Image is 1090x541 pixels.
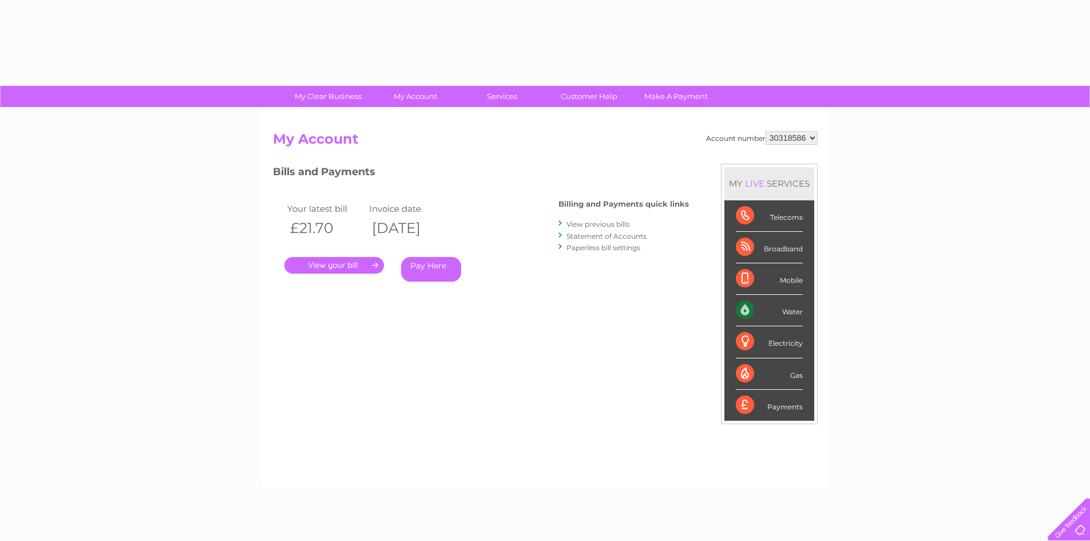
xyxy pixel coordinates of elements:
[736,263,803,295] div: Mobile
[542,86,636,107] a: Customer Help
[558,200,689,208] h4: Billing and Payments quick links
[566,232,647,240] a: Statement of Accounts
[368,86,462,107] a: My Account
[629,86,723,107] a: Make A Payment
[566,243,640,252] a: Paperless bill settings
[366,216,449,240] th: [DATE]
[566,220,629,228] a: View previous bills
[736,390,803,421] div: Payments
[736,200,803,232] div: Telecoms
[273,164,689,184] h3: Bills and Payments
[736,232,803,263] div: Broadband
[366,201,449,216] td: Invoice date
[706,131,818,145] div: Account number
[724,167,814,200] div: MY SERVICES
[455,86,549,107] a: Services
[284,257,384,274] a: .
[736,358,803,390] div: Gas
[401,257,461,282] a: Pay Here
[273,131,818,153] h2: My Account
[736,295,803,326] div: Water
[736,326,803,358] div: Electricity
[284,201,367,216] td: Your latest bill
[743,178,767,189] div: LIVE
[284,216,367,240] th: £21.70
[281,86,375,107] a: My Clear Business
